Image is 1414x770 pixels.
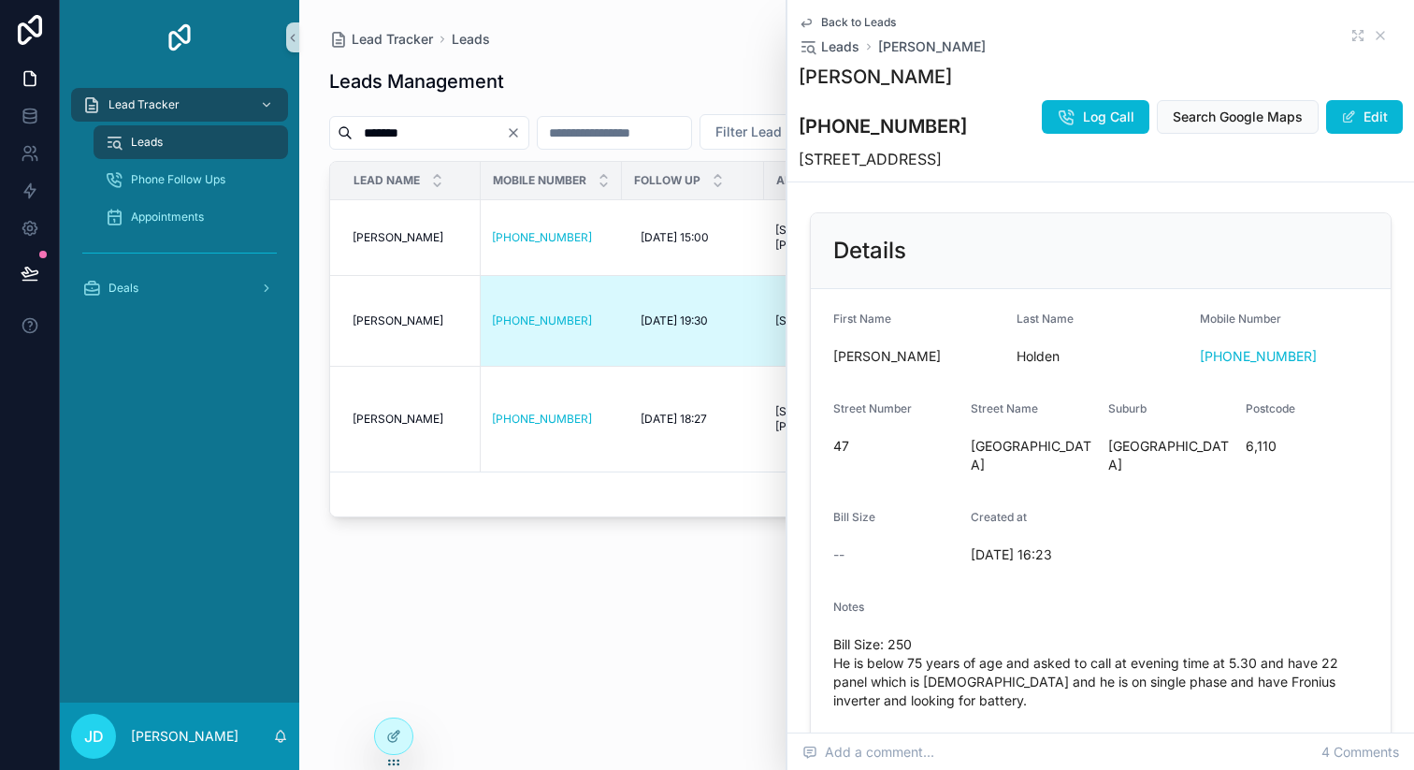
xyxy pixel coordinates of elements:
a: Appointments [94,200,288,234]
span: Appointments [131,210,204,225]
span: [PERSON_NAME] [353,412,443,427]
span: [GEOGRAPHIC_DATA] [971,437,1093,474]
img: App logo [165,22,195,52]
span: Postcode [1246,401,1295,415]
span: Suburb [1108,401,1147,415]
span: Mobile Number [493,173,586,188]
span: Lead Tracker [108,97,180,112]
span: [DATE] 19:30 [641,313,708,328]
span: [DATE] 18:27 [641,412,707,427]
span: [DATE] 16:23 [971,545,1093,564]
span: [STREET_ADDRESS] [775,313,883,328]
a: [PHONE_NUMBER] [492,313,611,328]
h4: [STREET_ADDRESS] [799,148,967,170]
span: JD [84,725,104,748]
a: [PERSON_NAME] [878,37,986,56]
span: Leads [131,135,163,150]
span: 6,110 [1246,437,1368,456]
span: [GEOGRAPHIC_DATA] [1108,437,1231,474]
span: Bill Size [833,510,875,524]
a: Leads [452,30,490,49]
h1: [PERSON_NAME] [799,64,967,90]
a: [PHONE_NUMBER] [492,412,592,427]
button: Clear [506,125,528,140]
button: Edit [1326,100,1403,134]
a: [PERSON_NAME] [353,412,469,427]
a: Leads [94,125,288,159]
span: [PERSON_NAME] [353,313,443,328]
span: Leads [821,37,859,56]
span: First Name [833,312,891,326]
button: Log Call [1042,100,1149,134]
span: Last Name [1017,312,1074,326]
span: Mobile Number [1200,312,1281,326]
span: Lead Tracker [352,30,433,49]
a: Phone Follow Ups [94,163,288,196]
a: [DATE] 19:30 [633,306,753,336]
span: Lead Name [353,173,420,188]
span: Deals [108,281,138,296]
span: 47 [833,437,956,456]
span: Holden [1017,347,1185,366]
span: [DATE] 15:00 [641,230,709,245]
a: Leads [799,37,859,56]
span: Notes [833,600,864,614]
span: Search Google Maps [1173,108,1303,126]
a: [PHONE_NUMBER] [1200,347,1317,366]
a: [PHONE_NUMBER] [492,230,611,245]
a: [STREET_ADDRESS] [775,313,914,328]
span: Phone Follow Ups [131,172,225,187]
a: [STREET_ADDRESS][PERSON_NAME] [775,404,914,434]
div: scrollable content [60,75,299,329]
a: [DATE] 15:00 [633,223,753,253]
a: [PERSON_NAME] [353,230,469,245]
span: Back to Leads [821,15,896,30]
span: Address [776,173,830,188]
a: Deals [71,271,288,305]
a: [PERSON_NAME] [353,313,469,328]
h1: Leads Management [329,68,504,94]
span: Filter Lead Status [715,123,826,141]
span: Created at [971,510,1027,524]
span: [PERSON_NAME] [353,230,443,245]
span: Street Name [971,401,1038,415]
button: Select Button [700,114,864,150]
a: [PHONE_NUMBER] [492,230,592,245]
span: Bill Size: 250 He is below 75 years of age and asked to call at evening time at 5.30 and have 22 ... [833,635,1368,710]
h3: [PHONE_NUMBER] [799,112,967,140]
span: Add a comment... [802,743,934,762]
span: 4 Comments [1321,743,1399,762]
button: Search Google Maps [1157,100,1319,134]
h2: Details [833,236,906,266]
a: [STREET_ADDRESS][PERSON_NAME] [775,223,914,253]
span: Street Number [833,401,912,415]
span: -- [833,545,844,564]
a: Lead Tracker [329,30,433,49]
a: [PHONE_NUMBER] [492,412,611,427]
p: [PERSON_NAME] [131,727,238,746]
a: [PHONE_NUMBER] [492,313,592,328]
a: Lead Tracker [71,88,288,122]
a: Back to Leads [799,15,896,30]
a: [DATE] 18:27 [633,404,753,434]
span: Log Call [1083,108,1134,126]
span: Follow Up [634,173,700,188]
span: [PERSON_NAME] [833,347,1002,366]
